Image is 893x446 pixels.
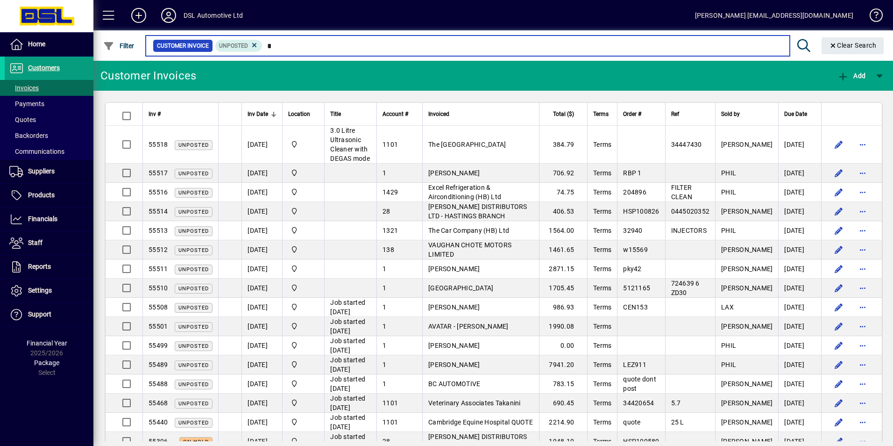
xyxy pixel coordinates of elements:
[778,394,821,413] td: [DATE]
[178,343,209,349] span: Unposted
[178,362,209,368] span: Unposted
[671,184,692,201] span: FILTER CLEAN
[288,168,319,178] span: Central
[383,208,390,215] span: 28
[241,202,282,221] td: [DATE]
[383,380,386,388] span: 1
[778,240,821,259] td: [DATE]
[831,165,846,180] button: Edit
[623,399,654,407] span: 34420654
[831,137,846,152] button: Edit
[149,265,168,273] span: 55511
[288,225,319,236] span: Central
[855,415,870,430] button: More options
[149,169,168,177] span: 55517
[149,380,168,388] span: 55488
[721,208,773,215] span: [PERSON_NAME]
[149,141,168,148] span: 55518
[831,261,846,276] button: Edit
[178,171,209,177] span: Unposted
[149,227,168,234] span: 55513
[330,337,365,354] span: Job started [DATE]
[593,265,611,273] span: Terms
[428,184,501,201] span: Excel Refrigeration & Airconditioning (HB) Ltd
[248,109,276,119] div: Inv Date
[721,246,773,253] span: [PERSON_NAME]
[593,303,611,311] span: Terms
[539,394,587,413] td: 690.45
[149,109,213,119] div: Inv #
[855,261,870,276] button: More options
[149,109,161,119] span: Inv #
[831,281,846,295] button: Edit
[539,221,587,240] td: 1564.00
[428,203,527,220] span: [PERSON_NAME] DISTRIBUTORS LTD - HASTINGS BRANCH
[383,399,398,407] span: 1101
[288,109,319,119] div: Location
[288,264,319,274] span: Central
[428,399,521,407] span: Veterinary Associates Takanini
[383,109,417,119] div: Account #
[831,338,846,353] button: Edit
[539,336,587,355] td: 0.00
[149,361,168,368] span: 55489
[831,204,846,219] button: Edit
[428,323,509,330] span: AVATAR - [PERSON_NAME]
[539,126,587,164] td: 384.79
[330,356,365,373] span: Job started [DATE]
[178,401,209,407] span: Unposted
[623,265,641,273] span: pky42
[721,227,736,234] span: PHIL
[855,223,870,238] button: More options
[241,279,282,298] td: [DATE]
[241,240,282,259] td: [DATE]
[855,165,870,180] button: More options
[149,342,168,349] span: 55499
[778,164,821,183] td: [DATE]
[855,396,870,410] button: More options
[288,187,319,197] span: Central
[149,246,168,253] span: 55512
[778,221,821,240] td: [DATE]
[149,208,168,215] span: 55514
[428,109,533,119] div: Invoiced
[593,169,611,177] span: Terms
[721,284,773,292] span: [PERSON_NAME]
[178,190,209,196] span: Unposted
[27,339,67,347] span: Financial Year
[623,375,656,392] span: quote dont post
[855,204,870,219] button: More options
[837,72,865,79] span: Add
[671,208,710,215] span: 0445020352
[5,255,93,279] a: Reports
[428,303,480,311] span: [PERSON_NAME]
[623,169,641,177] span: RBP 1
[539,202,587,221] td: 406.53
[241,164,282,183] td: [DATE]
[593,342,611,349] span: Terms
[383,361,386,368] span: 1
[149,303,168,311] span: 55508
[241,221,282,240] td: [DATE]
[5,144,93,159] a: Communications
[100,68,196,83] div: Customer Invoices
[831,376,846,391] button: Edit
[721,323,773,330] span: [PERSON_NAME]
[778,279,821,298] td: [DATE]
[539,279,587,298] td: 1705.45
[721,399,773,407] span: [PERSON_NAME]
[593,208,611,215] span: Terms
[623,227,642,234] span: 32940
[9,132,48,139] span: Backorders
[778,336,821,355] td: [DATE]
[428,284,493,292] span: [GEOGRAPHIC_DATA]
[831,396,846,410] button: Edit
[154,7,184,24] button: Profile
[330,299,365,316] span: Job started [DATE]
[288,360,319,370] span: Central
[241,317,282,336] td: [DATE]
[671,399,681,407] span: 5.7
[330,109,371,119] div: Title
[28,239,43,246] span: Staff
[778,317,821,336] td: [DATE]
